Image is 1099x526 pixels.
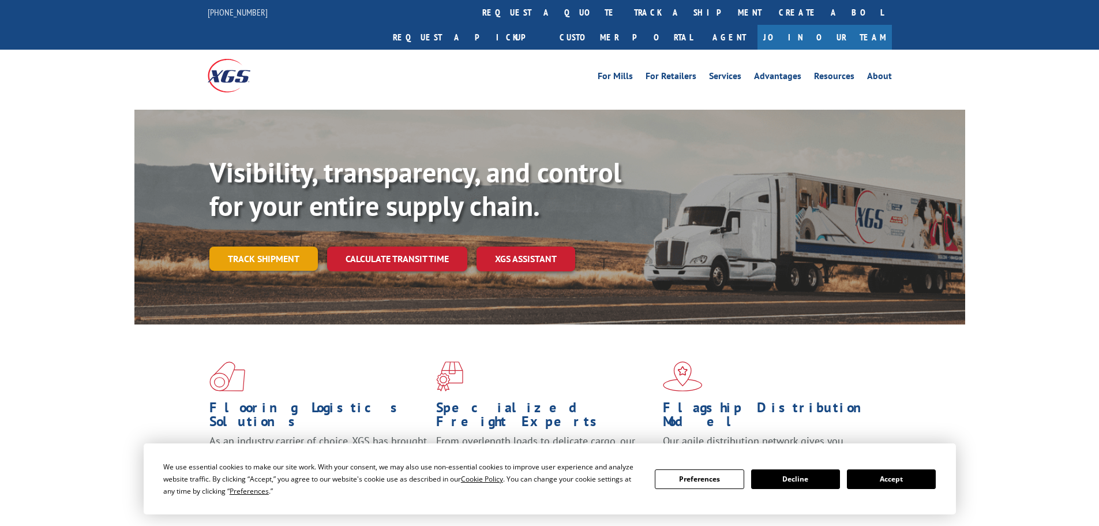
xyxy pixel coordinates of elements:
[867,72,892,84] a: About
[663,401,881,434] h1: Flagship Distribution Model
[209,361,245,391] img: xgs-icon-total-supply-chain-intelligence-red
[757,25,892,50] a: Join Our Team
[163,461,641,497] div: We use essential cookies to make our site work. With your consent, we may also use non-essential ...
[436,401,654,434] h1: Specialized Freight Experts
[384,25,551,50] a: Request a pickup
[663,361,703,391] img: xgs-icon-flagship-distribution-model-red
[230,486,269,496] span: Preferences
[663,434,875,461] span: Our agile distribution network gives you nationwide inventory management on demand.
[461,474,503,484] span: Cookie Policy
[598,72,633,84] a: For Mills
[814,72,854,84] a: Resources
[655,469,744,489] button: Preferences
[847,469,936,489] button: Accept
[646,72,696,84] a: For Retailers
[209,247,318,271] a: Track shipment
[551,25,701,50] a: Customer Portal
[436,434,654,486] p: From overlength loads to delicate cargo, our experienced staff knows the best way to move your fr...
[209,434,427,475] span: As an industry carrier of choice, XGS has brought innovation and dedication to flooring logistics...
[709,72,741,84] a: Services
[701,25,757,50] a: Agent
[436,361,463,391] img: xgs-icon-focused-on-flooring-red
[208,6,268,18] a: [PHONE_NUMBER]
[477,247,575,271] a: XGS ASSISTANT
[327,247,467,271] a: Calculate transit time
[209,154,621,223] b: Visibility, transparency, and control for your entire supply chain.
[754,72,801,84] a: Advantages
[144,443,956,514] div: Cookie Consent Prompt
[751,469,840,489] button: Decline
[209,401,427,434] h1: Flooring Logistics Solutions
